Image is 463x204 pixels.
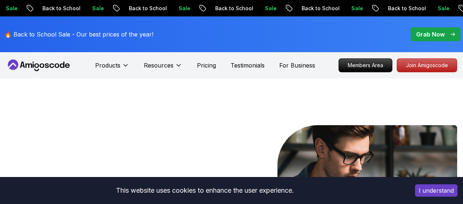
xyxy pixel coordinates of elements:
p: Resources [144,61,173,70]
p: Back to School [120,5,170,12]
p: 🔥 Back to School Sale - Our best prices of the year! [4,30,153,39]
a: Pricing [197,61,216,70]
p: Sale [84,5,107,12]
p: Back to School [34,5,84,12]
p: Join Amigoscode [397,59,457,72]
div: This website uses cookies to enhance the user experience. [5,182,404,199]
p: Back to School [207,5,257,12]
p: Products [95,61,120,70]
button: Accept cookies [415,184,458,197]
p: Members Area [339,59,392,72]
a: Members Area [339,58,392,72]
p: Grab Now [416,30,445,39]
p: Sale [257,5,280,12]
p: Back to School [380,5,429,12]
p: Sale [170,5,194,12]
button: Resources [144,61,182,76]
p: Sale [343,5,366,12]
a: For Business [279,61,315,70]
a: Join Amigoscode [397,58,457,72]
p: Back to School [293,5,343,12]
a: Testimonials [231,61,265,70]
p: Sale [429,5,453,12]
button: Products [95,61,129,76]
